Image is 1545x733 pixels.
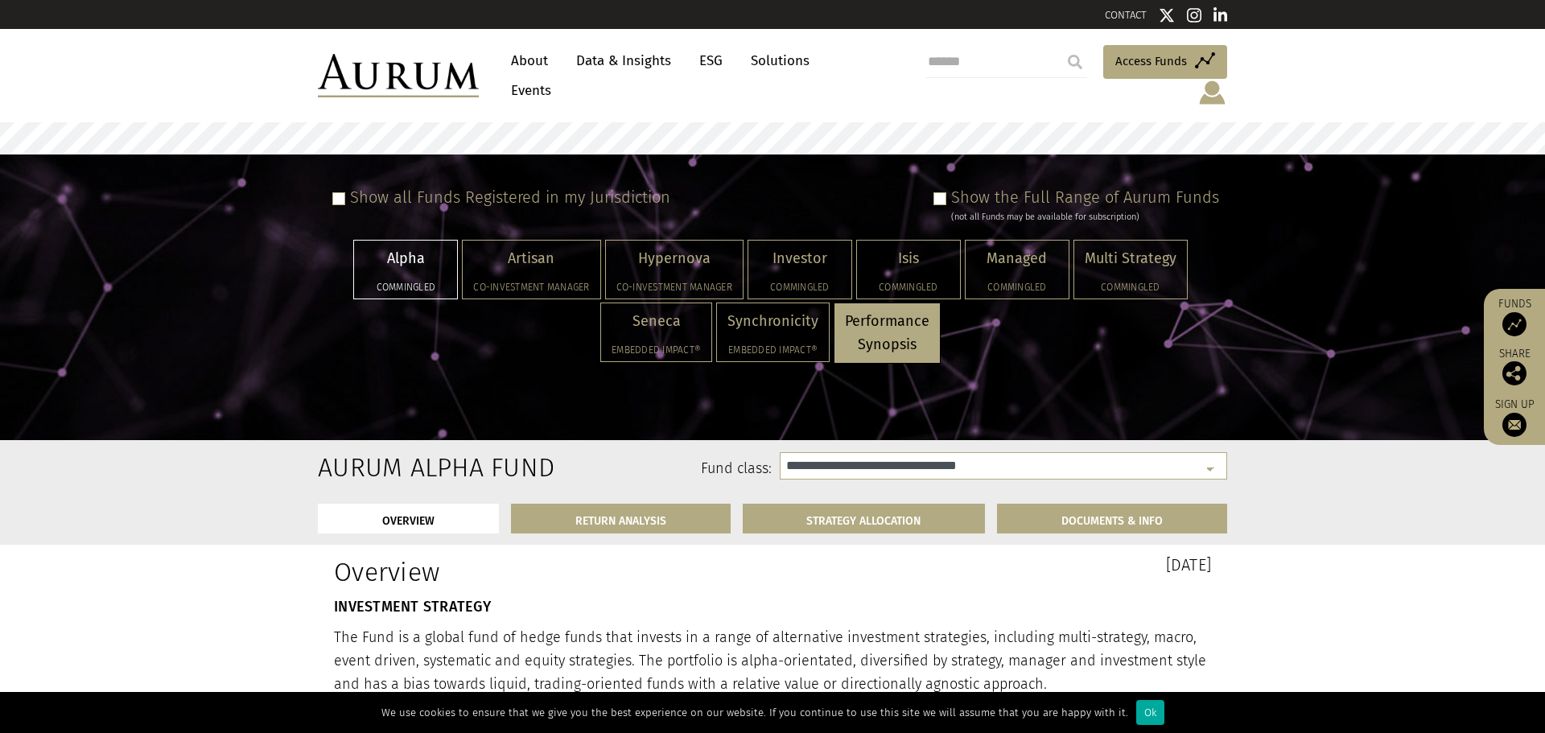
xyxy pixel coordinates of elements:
[1103,45,1227,79] a: Access Funds
[1085,282,1176,292] h5: Commingled
[503,46,556,76] a: About
[867,282,950,292] h5: Commingled
[1136,700,1164,725] div: Ok
[365,247,447,270] p: Alpha
[951,187,1219,207] label: Show the Full Range of Aurum Funds
[997,504,1227,533] a: DOCUMENTS & INFO
[1492,348,1537,385] div: Share
[616,282,732,292] h5: Co-investment Manager
[473,247,589,270] p: Artisan
[976,247,1058,270] p: Managed
[334,598,491,616] strong: INVESTMENT STRATEGY
[612,345,701,355] h5: Embedded Impact®
[976,282,1058,292] h5: Commingled
[318,452,449,483] h2: Aurum Alpha Fund
[511,504,731,533] a: RETURN ANALYSIS
[743,46,818,76] a: Solutions
[743,504,986,533] a: STRATEGY ALLOCATION
[473,282,589,292] h5: Co-investment Manager
[1085,247,1176,270] p: Multi Strategy
[612,310,701,333] p: Seneca
[1105,9,1147,21] a: CONTACT
[1502,361,1526,385] img: Share this post
[568,46,679,76] a: Data & Insights
[350,187,670,207] label: Show all Funds Registered in my Jurisdiction
[334,557,760,587] h1: Overview
[334,626,1211,695] p: The Fund is a global fund of hedge funds that invests in a range of alternative investment strate...
[727,310,818,333] p: Synchronicity
[867,247,950,270] p: Isis
[691,46,731,76] a: ESG
[1502,413,1526,437] img: Sign up to our newsletter
[1115,51,1187,71] span: Access Funds
[785,557,1211,573] h3: [DATE]
[1492,397,1537,437] a: Sign up
[1213,7,1228,23] img: Linkedin icon
[951,210,1219,224] div: (not all Funds may be available for subscription)
[1502,312,1526,336] img: Access Funds
[1187,7,1201,23] img: Instagram icon
[727,345,818,355] h5: Embedded Impact®
[1059,46,1091,78] input: Submit
[503,76,551,105] a: Events
[318,54,479,97] img: Aurum
[365,282,447,292] h5: Commingled
[759,282,841,292] h5: Commingled
[1159,7,1175,23] img: Twitter icon
[1492,297,1537,336] a: Funds
[759,247,841,270] p: Investor
[845,310,929,356] p: Performance Synopsis
[1197,79,1227,106] img: account-icon.svg
[473,459,772,480] label: Fund class:
[616,247,732,270] p: Hypernova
